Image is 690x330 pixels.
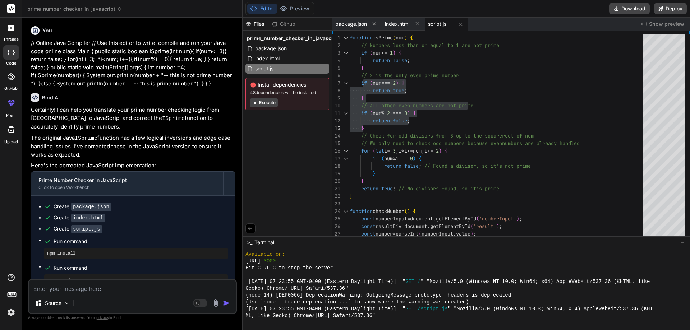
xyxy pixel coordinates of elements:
span: Show preview [649,20,684,28]
span: ( [393,34,396,41]
span: 2 [387,110,390,116]
span: 2 [436,148,439,154]
span: ; [519,215,522,222]
span: isPrime [373,34,393,41]
span: === [381,80,390,86]
div: 11 [332,110,340,117]
span: false [393,117,407,124]
div: 15 [332,140,340,147]
span: function [350,34,373,41]
span: } [373,170,376,177]
div: Click to collapse the range. [341,79,350,87]
span: Run command [54,264,228,271]
span: if [373,155,378,162]
span: ; [422,148,424,154]
code: package.json [71,203,111,211]
span: getElementById [436,215,476,222]
span: ) [404,34,407,41]
div: 25 [332,215,340,223]
span: checkNumber [373,208,404,214]
span: Terminal [254,239,274,246]
span: prime_number_checker_in_javascript [247,35,340,42]
span: return [361,185,378,192]
span: // All other even numbers are not prime [361,102,473,109]
span: = [393,231,396,237]
span: { [401,80,404,86]
span: ) [470,231,473,237]
span: ( [419,231,422,237]
span: <= [407,148,413,154]
span: return [373,57,390,64]
span: ; [393,185,396,192]
span: ( [404,208,407,214]
span: // 2 is the only even prime number [361,72,459,79]
div: 14 [332,132,340,140]
div: 17 [332,155,340,162]
span: return [384,163,401,169]
span: ML, like Gecko) Chrome/[URL] Safari/537.36" [245,312,375,319]
div: 23 [332,200,340,208]
span: i [396,155,399,162]
span: package.json [254,44,287,53]
div: 1 [332,34,340,42]
span: Install dependencies [250,81,325,88]
div: 26 [332,223,340,230]
div: Click to collapse the range. [341,110,350,117]
span: value [456,231,470,237]
span: num [413,148,422,154]
span: if [361,80,367,86]
div: 8 [332,87,340,94]
div: Click to collapse the range. [341,34,350,42]
span: ) [496,223,499,229]
span: // We only need to check odd numbers because even [361,140,502,147]
span: === [393,110,401,116]
span: if [361,110,367,116]
img: attachment [212,299,220,307]
span: numberInput [376,215,407,222]
span: += [427,148,433,154]
h6: Bind AI [42,94,60,101]
span: ) [396,80,399,86]
div: 3 [332,49,340,57]
span: } [361,178,364,184]
span: const [361,223,376,229]
button: − [679,237,686,248]
div: 19 [332,170,340,177]
span: ) [407,208,410,214]
span: numberInput [422,231,453,237]
div: 27 [332,230,340,238]
span: [URL]: [245,258,263,265]
span: ( [370,110,373,116]
span: false [404,163,419,169]
span: 3 [393,148,396,154]
label: threads [3,36,19,42]
span: = [387,148,390,154]
span: 2 [393,80,396,86]
code: ISprime [75,135,97,141]
span: ( [476,215,479,222]
span: true [393,87,404,94]
span: num [373,80,381,86]
span: 0 [410,155,413,162]
pre: npm run dev [47,277,225,283]
span: // Found a divisor, so it's not prime [424,163,531,169]
span: ; [407,117,410,124]
span: { [413,110,416,116]
span: [[DATE] 07:23:55 GMT-0400 (Eastern Daylight Time)] " [245,278,405,285]
div: Create [54,225,102,233]
span: { [445,148,447,154]
span: ) [516,215,519,222]
p: Here's the corrected JavaScript implementation: [31,162,235,170]
span: i [424,148,427,154]
span: ; [419,163,422,169]
label: Upload [4,139,18,145]
span: ( [373,148,376,154]
div: Click to collapse the range. [341,208,350,215]
div: 24 [332,208,340,215]
span: } [361,65,364,71]
span: === [399,155,407,162]
span: num [384,155,393,162]
span: root of num [502,133,534,139]
span: = [401,223,404,229]
div: Click to collapse the range. [341,49,350,57]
